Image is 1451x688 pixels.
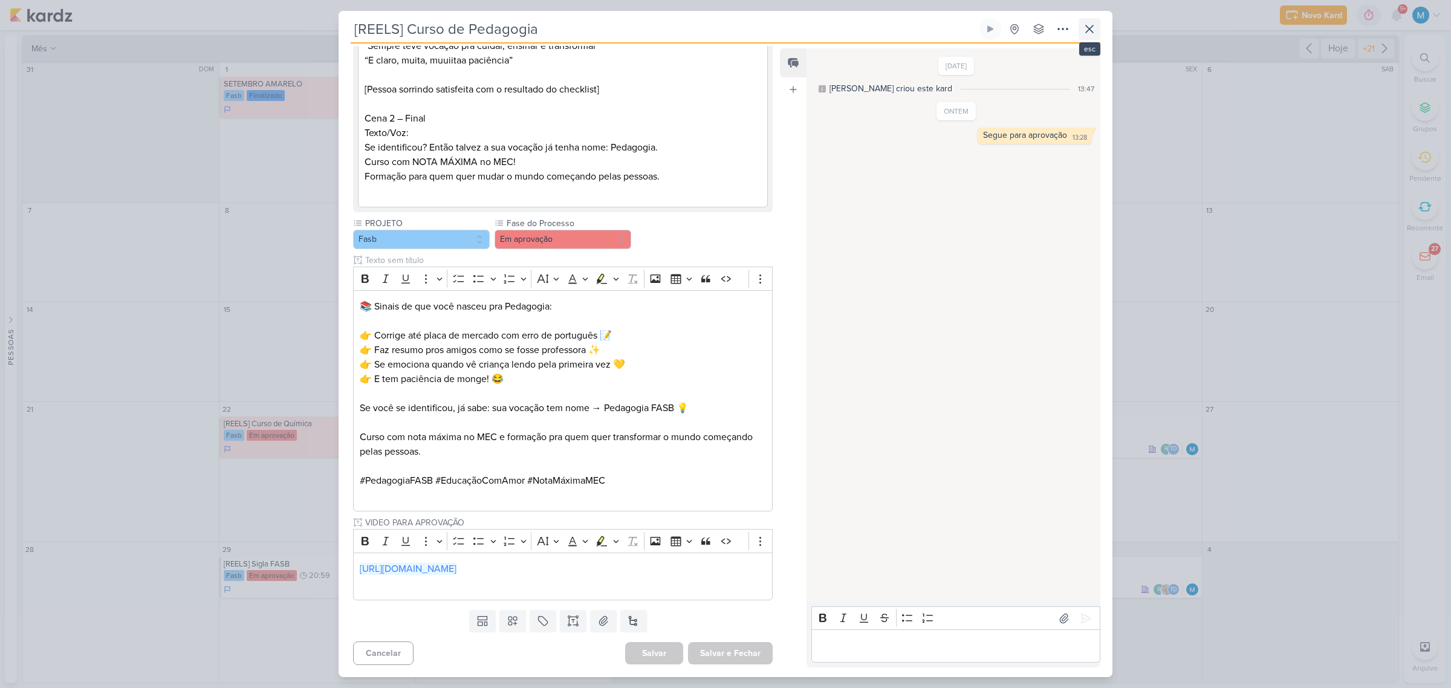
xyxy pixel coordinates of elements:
div: 13:47 [1078,83,1094,94]
p: Texto/Voz: Se identificou? Então talvez a sua vocação já tenha nome: Pedagogia. [365,126,761,155]
div: Editor editing area: main [353,553,773,600]
p: Cena 2 – Final [365,111,761,126]
div: [PERSON_NAME] criou este kard [829,82,952,95]
label: PROJETO [364,217,490,230]
div: Segue para aprovação [983,130,1067,140]
p: [Pessoa sorrindo satisfeita com o resultado do checklist] [365,82,761,111]
div: Editor toolbar [811,606,1100,630]
div: esc [1079,42,1100,56]
label: Fase do Processo [505,217,631,230]
div: Editor editing area: main [811,629,1100,663]
a: [URL][DOMAIN_NAME] [360,563,456,575]
div: Editor editing area: main [353,290,773,512]
p: #PedagogiaFASB #EducaçãoComAmor #NotaMáximaMEC [360,473,766,502]
input: Kard Sem Título [351,18,977,40]
button: Fasb [353,230,490,249]
button: Em aprovação [495,230,631,249]
p: 📚 Sinais de que você nasceu pra Pedagogia: [360,299,766,314]
p: 👉 Corrige até placa de mercado com erro de português 📝 👉 Faz resumo pros amigos como se fosse pro... [360,314,766,386]
p: Curso com NOTA MÁXIMA no MEC! Formação para quem quer mudar o mundo começando pelas pessoas. [365,155,761,184]
button: Cancelar [353,641,414,665]
div: Editor toolbar [353,267,773,290]
input: Texto sem título [363,254,773,267]
p: Se você se identificou, já sabe: sua vocação tem nome → Pedagogia FASB 💡 [360,401,766,415]
div: Ligar relógio [985,24,995,34]
p: “E claro, muita, muuiitaa paciência” [365,53,761,68]
div: 13:28 [1073,133,1087,143]
p: Curso com nota máxima no MEC e formação pra quem quer transformar o mundo começando pelas pessoas. [360,415,766,459]
input: Texto sem título [363,516,773,529]
div: Editor toolbar [353,529,773,553]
